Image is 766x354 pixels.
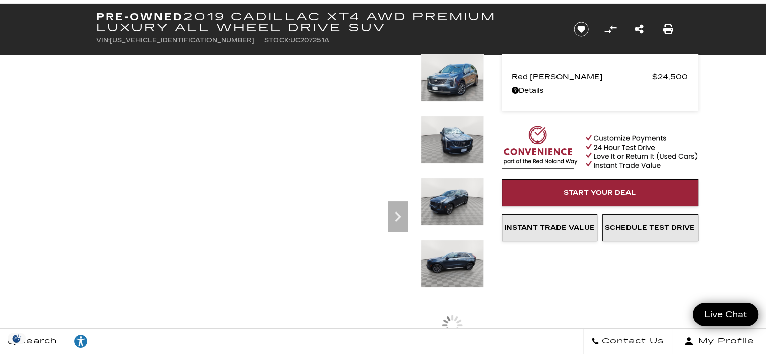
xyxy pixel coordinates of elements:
div: Explore your accessibility options [65,334,96,349]
span: [US_VEHICLE_IDENTIFICATION_NUMBER] [110,37,254,44]
img: Opt-Out Icon [5,333,28,344]
span: $24,500 [652,69,688,84]
span: Live Chat [699,309,752,320]
span: My Profile [694,334,754,348]
a: Details [512,84,688,98]
a: Print this Pre-Owned 2019 Cadillac XT4 AWD Premium Luxury All Wheel Drive SUV [663,22,673,36]
a: Start Your Deal [502,179,698,206]
span: UC207251A [290,37,329,44]
span: Stock: [264,37,290,44]
a: Schedule Test Drive [602,214,698,241]
a: Explore your accessibility options [65,329,96,354]
span: Search [16,334,57,348]
h1: 2019 Cadillac XT4 AWD Premium Luxury All Wheel Drive SUV [96,11,557,33]
button: Save vehicle [570,21,592,37]
button: Compare Vehicle [603,22,618,37]
img: Used 2019 SHADOW METALLIC Cadillac AWD Premium Luxury image 3 [421,178,484,226]
span: VIN: [96,37,110,44]
strong: Pre-Owned [96,11,183,23]
section: Click to Open Cookie Consent Modal [5,333,28,344]
button: Open user profile menu [672,329,766,354]
img: Used 2019 SHADOW METALLIC Cadillac AWD Premium Luxury image 1 [421,54,484,102]
img: Used 2019 SHADOW METALLIC Cadillac AWD Premium Luxury image 2 [421,116,484,164]
span: Schedule Test Drive [605,224,695,232]
span: Contact Us [599,334,664,348]
a: Instant Trade Value [502,214,597,241]
span: Red [PERSON_NAME] [512,69,652,84]
img: Used 2019 SHADOW METALLIC Cadillac AWD Premium Luxury image 4 [421,240,484,288]
a: Live Chat [693,303,758,326]
div: Next [388,201,408,232]
a: Red [PERSON_NAME] $24,500 [512,69,688,84]
span: Start Your Deal [564,189,636,197]
span: Instant Trade Value [504,224,595,232]
a: Contact Us [583,329,672,354]
a: Share this Pre-Owned 2019 Cadillac XT4 AWD Premium Luxury All Wheel Drive SUV [635,22,644,36]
